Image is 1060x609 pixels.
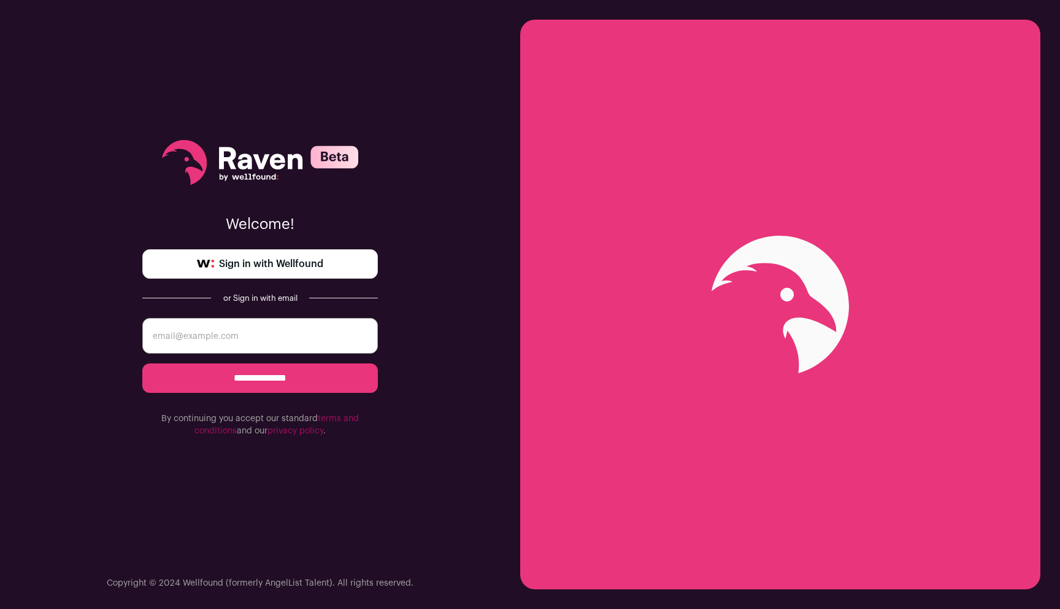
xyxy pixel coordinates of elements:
[107,577,413,589] p: Copyright © 2024 Wellfound (formerly AngelList Talent). All rights reserved.
[267,427,323,435] a: privacy policy
[142,249,378,279] a: Sign in with Wellfound
[221,293,299,303] div: or Sign in with email
[142,318,378,354] input: email@example.com
[142,413,378,437] p: By continuing you accept our standard and our .
[219,257,323,271] span: Sign in with Wellfound
[197,260,214,268] img: wellfound-symbol-flush-black-fb3c872781a75f747ccb3a119075da62bfe97bd399995f84a933054e44a575c4.png
[194,414,359,435] a: terms and conditions
[142,215,378,235] p: Welcome!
